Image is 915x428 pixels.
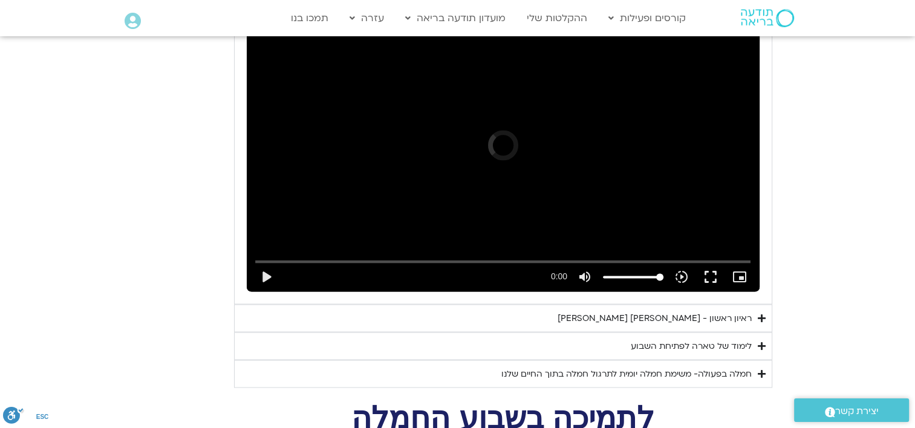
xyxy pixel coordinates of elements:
[501,366,752,381] div: חמלה בפעולה- משימת חמלה יומית לתרגול חמלה בתוך החיים שלנו
[521,7,593,30] a: ההקלטות שלי
[234,360,772,387] summary: חמלה בפעולה- משימת חמלה יומית לתרגול חמלה בתוך החיים שלנו
[741,9,794,27] img: תודעה בריאה
[602,7,692,30] a: קורסים ופעילות
[344,7,390,30] a: עזרה
[835,403,879,420] span: יצירת קשר
[285,7,334,30] a: תמכו בנו
[399,7,512,30] a: מועדון תודעה בריאה
[234,332,772,360] summary: לימוד של טארה לפתיחת השבוע
[234,304,772,332] summary: ראיון ראשון - [PERSON_NAME] [PERSON_NAME]
[631,339,752,353] div: לימוד של טארה לפתיחת השבוע
[794,398,909,422] a: יצירת קשר
[558,311,752,325] div: ראיון ראשון - [PERSON_NAME] [PERSON_NAME]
